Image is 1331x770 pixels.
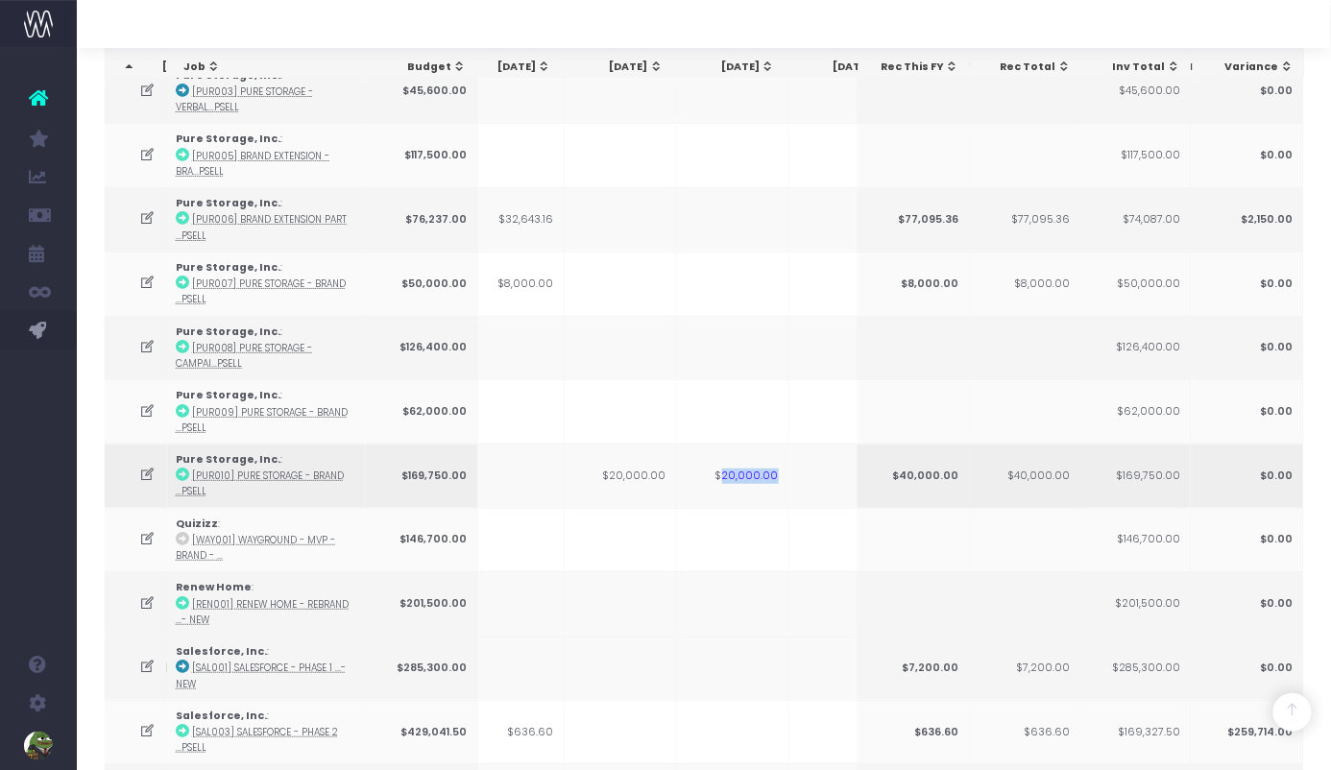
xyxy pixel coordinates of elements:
th: Oct 25: activate to sort column ascending [674,49,786,85]
td: $0.00 [1191,379,1303,444]
td: : [167,636,366,700]
td: : [167,123,366,187]
td: : [167,571,366,636]
abbr: [PUR005] Brand Extension - Brand - Upsell [177,150,330,178]
img: images/default_profile_image.png [24,732,53,760]
td: $77,095.36 [968,187,1080,252]
div: Job [184,60,360,75]
td: $259,714.00 [1191,700,1303,764]
abbr: [REN001] Renew Home - Rebrand - Brand - New [177,598,350,626]
th: Budget: activate to sort column ascending [366,49,477,85]
strong: Pure Storage, Inc. [177,388,281,402]
td: $50,000.00 [1078,252,1191,316]
td: $146,700.00 [1078,508,1191,572]
td: $636.60 [968,700,1080,764]
td: : [167,187,366,252]
strong: Salesforce, Inc. [177,709,268,723]
td: $285,300.00 [1078,636,1191,700]
td: $169,327.50 [1078,700,1191,764]
td: $50,000.00 [366,252,478,316]
td: $0.00 [1191,571,1303,636]
div: Budget [383,60,467,75]
abbr: [PUR006] Brand Extension Part 2 - Brand - Upsell [177,213,348,241]
div: Inv Total [1098,60,1181,75]
td: $62,000.00 [1078,379,1191,444]
td: $7,200.00 [857,636,969,700]
td: $0.00 [1191,636,1303,700]
div: Rec Total [987,60,1071,75]
th: Job: activate to sort column ascending [167,49,371,85]
td: : [167,700,366,764]
td: $8,000.00 [857,252,969,316]
td: $636.60 [857,700,969,764]
th: Aug 25: activate to sort column ascending [450,49,562,85]
td: $20,000.00 [565,444,677,508]
abbr: [SAL003] Salesforce - Phase 2 Design - Brand - Upsell [177,726,339,754]
td: $0.00 [1191,60,1303,124]
strong: Pure Storage, Inc. [177,260,281,275]
td: $40,000.00 [968,444,1080,508]
td: $62,000.00 [366,379,478,444]
td: : [167,60,366,124]
td: $45,600.00 [1078,60,1191,124]
td: $169,750.00 [1078,444,1191,508]
td: : [167,252,366,316]
td: $40,000.00 [857,444,969,508]
td: $0.00 [1191,123,1303,187]
td: $0.00 [1191,444,1303,508]
td: $74,087.00 [1078,187,1191,252]
td: $20,000.00 [677,444,789,508]
abbr: [PUR003] Pure Storage - Verbal ID Extension - Upsell [177,85,314,113]
div: [DATE] [803,60,886,75]
td: : [167,508,366,572]
td: $0.00 [1191,252,1303,316]
div: Variance [1209,60,1294,75]
td: $32,643.16 [452,187,565,252]
td: $0.00 [1191,316,1303,380]
td: $77,095.36 [857,187,969,252]
td: $8,000.00 [968,252,1080,316]
td: $201,500.00 [1078,571,1191,636]
td: : [167,444,366,508]
td: $285,300.00 [366,636,478,700]
td: $636.60 [452,700,565,764]
strong: Pure Storage, Inc. [177,452,281,467]
td: $126,400.00 [366,316,478,380]
td: $201,500.00 [366,571,478,636]
abbr: [WAY001] Wayground - MVP - Brand - New [177,534,336,562]
td: $169,750.00 [366,444,478,508]
td: $45,600.00 [366,60,478,124]
th: : activate to sort column descending [105,49,163,85]
div: [DATE] [579,60,663,75]
th: Variance: activate to sort column ascending [1192,49,1304,85]
td: $2,150.00 [1191,187,1303,252]
td: $117,500.00 [366,123,478,187]
td: $0.00 [1191,508,1303,572]
td: $8,000.00 [452,252,565,316]
abbr: [SAL001] Salesforce - Phase 1 Design Sprint - Brand - New [177,662,347,689]
abbr: [PUR010] Pure Storage - Brand Extension 5 - Brand - Upsell [177,469,345,497]
td: $117,500.00 [1078,123,1191,187]
th: Rec Total: activate to sort column ascending [970,49,1081,85]
th: Inv Total: activate to sort column ascending [1080,49,1192,85]
th: Rec This FY: activate to sort column ascending [859,49,970,85]
strong: Pure Storage, Inc. [177,196,281,210]
strong: Renew Home [177,580,253,594]
abbr: [PUR007] Pure Storage - Brand Extension Part 3 - Brand - Upsell [177,277,347,305]
div: [DATE] [468,60,551,75]
td: : [167,316,366,380]
strong: Salesforce, Inc. [177,644,268,659]
th: Nov 25: activate to sort column ascending [786,49,897,85]
div: Rec This FY [876,60,959,75]
td: : [167,379,366,444]
th: Sep 25: activate to sort column ascending [562,49,673,85]
strong: Pure Storage, Inc. [177,132,281,146]
abbr: [PUR008] Pure Storage - Campaign Lookbook - Campaign - Upsell [177,342,313,370]
strong: Pure Storage, Inc. [177,325,281,339]
strong: Quizizz [177,517,219,531]
td: $76,237.00 [366,187,478,252]
td: $146,700.00 [366,508,478,572]
td: $429,041.50 [366,700,478,764]
td: $126,400.00 [1078,316,1191,380]
td: $7,200.00 [968,636,1080,700]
